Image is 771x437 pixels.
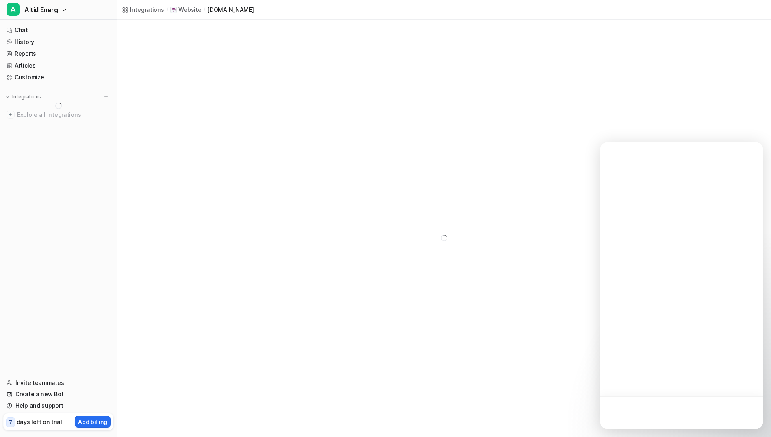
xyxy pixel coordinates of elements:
[17,417,62,426] p: days left on trial
[3,48,113,59] a: Reports
[7,111,15,119] img: explore all integrations
[3,389,113,400] a: Create a new Bot
[3,36,113,48] a: History
[178,6,201,14] p: Website
[103,94,109,100] img: menu_add.svg
[3,400,113,411] a: Help and support
[172,8,176,12] img: Website icon
[3,109,113,120] a: Explore all integrations
[170,6,201,14] a: Website iconWebsite
[3,93,43,101] button: Integrations
[7,3,20,16] span: A
[12,94,41,100] p: Integrations
[3,24,113,36] a: Chat
[78,417,107,426] p: Add billing
[5,94,11,100] img: expand menu
[3,60,113,71] a: Articles
[167,6,168,13] span: /
[9,419,12,426] p: 7
[17,108,110,121] span: Explore all integrations
[122,5,164,14] a: Integrations
[3,72,113,83] a: Customize
[24,4,59,15] span: Altid Energi
[130,5,164,14] div: Integrations
[75,416,111,428] button: Add billing
[3,377,113,389] a: Invite teammates
[208,5,254,14] a: [DOMAIN_NAME]
[204,6,205,13] span: /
